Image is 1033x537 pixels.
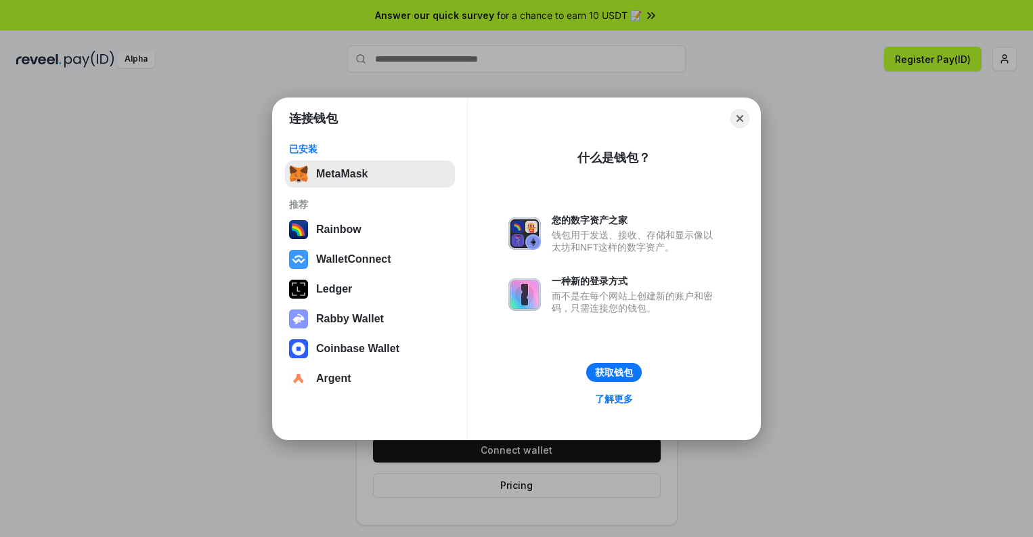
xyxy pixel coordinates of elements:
div: 什么是钱包？ [577,150,651,166]
button: Argent [285,365,455,392]
div: Rainbow [316,223,361,236]
img: svg+xml,%3Csvg%20xmlns%3D%22http%3A%2F%2Fwww.w3.org%2F2000%2Fsvg%22%20fill%3D%22none%22%20viewBox... [289,309,308,328]
a: 了解更多 [587,390,641,408]
div: 获取钱包 [595,366,633,379]
div: Coinbase Wallet [316,343,399,355]
div: 您的数字资产之家 [552,214,720,226]
img: svg+xml,%3Csvg%20width%3D%2228%22%20height%3D%2228%22%20viewBox%3D%220%200%2028%2028%22%20fill%3D... [289,339,308,358]
div: Ledger [316,283,352,295]
div: 而不是在每个网站上创建新的账户和密码，只需连接您的钱包。 [552,290,720,314]
div: 已安装 [289,143,451,155]
h1: 连接钱包 [289,110,338,127]
div: 了解更多 [595,393,633,405]
img: svg+xml,%3Csvg%20xmlns%3D%22http%3A%2F%2Fwww.w3.org%2F2000%2Fsvg%22%20width%3D%2228%22%20height%3... [289,280,308,299]
img: svg+xml,%3Csvg%20width%3D%22120%22%20height%3D%22120%22%20viewBox%3D%220%200%20120%20120%22%20fil... [289,220,308,239]
img: svg+xml,%3Csvg%20fill%3D%22none%22%20height%3D%2233%22%20viewBox%3D%220%200%2035%2033%22%20width%... [289,165,308,184]
div: Rabby Wallet [316,313,384,325]
button: WalletConnect [285,246,455,273]
button: 获取钱包 [586,363,642,382]
div: 一种新的登录方式 [552,275,720,287]
div: 推荐 [289,198,451,211]
div: MetaMask [316,168,368,180]
div: Argent [316,372,351,385]
img: svg+xml,%3Csvg%20xmlns%3D%22http%3A%2F%2Fwww.w3.org%2F2000%2Fsvg%22%20fill%3D%22none%22%20viewBox... [508,217,541,250]
img: svg+xml,%3Csvg%20xmlns%3D%22http%3A%2F%2Fwww.w3.org%2F2000%2Fsvg%22%20fill%3D%22none%22%20viewBox... [508,278,541,311]
button: Ledger [285,276,455,303]
img: svg+xml,%3Csvg%20width%3D%2228%22%20height%3D%2228%22%20viewBox%3D%220%200%2028%2028%22%20fill%3D... [289,369,308,388]
button: Coinbase Wallet [285,335,455,362]
button: MetaMask [285,160,455,188]
button: Rabby Wallet [285,305,455,332]
div: WalletConnect [316,253,391,265]
button: Close [730,109,749,128]
button: Rainbow [285,216,455,243]
img: svg+xml,%3Csvg%20width%3D%2228%22%20height%3D%2228%22%20viewBox%3D%220%200%2028%2028%22%20fill%3D... [289,250,308,269]
div: 钱包用于发送、接收、存储和显示像以太坊和NFT这样的数字资产。 [552,229,720,253]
